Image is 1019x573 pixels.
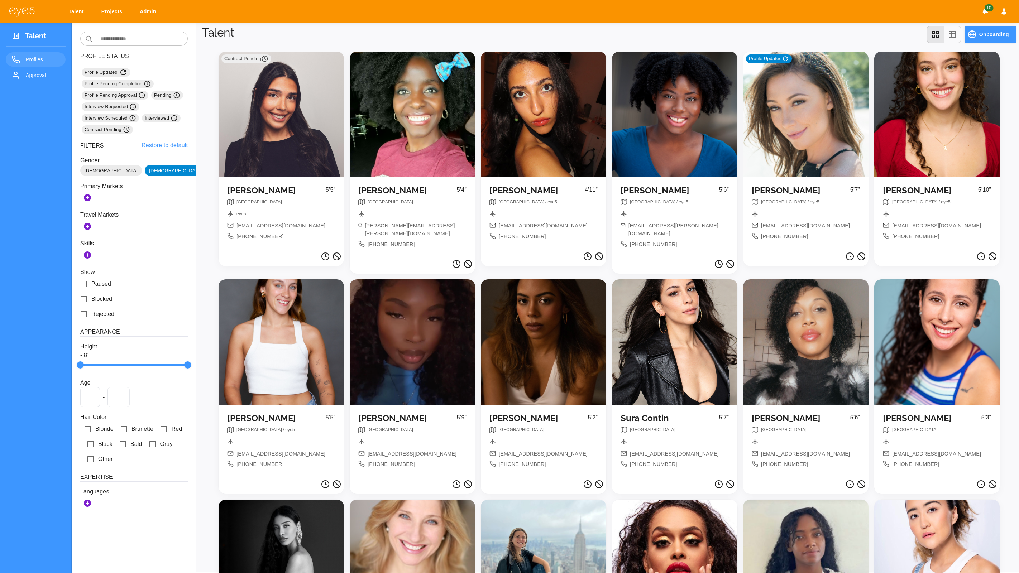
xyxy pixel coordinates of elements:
a: Restore to default [142,141,188,150]
span: Rejected [91,310,114,318]
h6: Filters [80,141,104,150]
span: [EMAIL_ADDRESS][DOMAIN_NAME] [499,450,588,458]
a: Sura Contin5’7”breadcrumb[EMAIL_ADDRESS][DOMAIN_NAME][PHONE_NUMBER] [612,279,737,477]
h3: Talent [25,32,46,43]
h5: [PERSON_NAME] [752,413,850,424]
div: Interview Scheduled [82,114,139,122]
li: / [544,199,547,205]
span: [EMAIL_ADDRESS][DOMAIN_NAME] [630,450,719,458]
span: - [103,393,105,401]
span: [PHONE_NUMBER] [368,241,415,249]
span: [GEOGRAPHIC_DATA] [761,199,807,204]
span: Contract Pending [224,55,268,62]
nav: breadcrumb [499,199,557,208]
span: [PHONE_NUMBER] [236,233,284,241]
a: [PERSON_NAME]5’10”breadcrumb[EMAIL_ADDRESS][DOMAIN_NAME][PHONE_NUMBER] [874,52,1000,249]
span: Profile Pending Approval [85,92,145,99]
span: [EMAIL_ADDRESS][DOMAIN_NAME] [236,450,325,458]
span: [EMAIL_ADDRESS][DOMAIN_NAME] [761,450,850,458]
h5: [PERSON_NAME] [358,413,457,424]
span: [GEOGRAPHIC_DATA] [630,199,675,204]
a: [PERSON_NAME]5’2”breadcrumb[EMAIL_ADDRESS][DOMAIN_NAME][PHONE_NUMBER] [481,279,606,477]
span: [PHONE_NUMBER] [499,233,546,241]
span: [PHONE_NUMBER] [892,461,939,468]
span: Profile Updated [85,68,128,77]
span: [PHONE_NUMBER] [368,461,415,468]
a: [PERSON_NAME]5’9”breadcrumb[EMAIL_ADDRESS][DOMAIN_NAME][PHONE_NUMBER] [350,279,475,477]
h6: Profile Status [80,52,188,61]
nav: breadcrumb [236,199,282,208]
span: [PHONE_NUMBER] [630,241,677,249]
p: 5’6” [719,186,729,199]
h5: [PERSON_NAME] [489,186,585,196]
p: 5’7” [719,413,729,427]
span: eye5 [941,199,950,204]
span: Black [98,440,113,448]
span: Blocked [91,295,112,303]
span: [GEOGRAPHIC_DATA] [368,427,413,432]
a: [PERSON_NAME]4’11”breadcrumb[EMAIL_ADDRESS][DOMAIN_NAME][PHONE_NUMBER] [481,52,606,249]
nav: breadcrumb [236,211,246,220]
li: / [938,199,941,205]
span: [PHONE_NUMBER] [630,461,677,468]
nav: breadcrumb [761,199,819,208]
p: 5’2” [588,413,598,427]
span: Bald [130,440,142,448]
span: [GEOGRAPHIC_DATA] [236,199,282,204]
nav: breadcrumb [368,427,413,435]
span: [GEOGRAPHIC_DATA] [630,427,675,432]
span: [PHONE_NUMBER] [761,233,808,241]
li: / [282,427,285,433]
nav: breadcrumb [892,199,951,208]
a: [PERSON_NAME]5’6”breadcrumb[EMAIL_ADDRESS][PERSON_NAME][DOMAIN_NAME][PHONE_NUMBER] [612,52,737,257]
span: [EMAIL_ADDRESS][DOMAIN_NAME] [368,450,456,458]
p: Languages [80,487,188,496]
nav: breadcrumb [630,427,675,435]
p: - 8’ [80,351,188,360]
li: / [675,199,679,205]
h6: Appearance [80,327,188,337]
div: [DEMOGRAPHIC_DATA] [145,165,206,176]
a: Profile Updated [PERSON_NAME]5’7”breadcrumb[EMAIL_ADDRESS][DOMAIN_NAME][PHONE_NUMBER] [743,52,869,249]
button: Add Secondary Markets [80,219,95,233]
h5: [PERSON_NAME] [489,413,588,424]
p: Gender [80,156,188,165]
a: Admin [135,5,163,18]
h5: [PERSON_NAME] [883,186,978,196]
span: Contract Pending [85,126,130,133]
span: [GEOGRAPHIC_DATA] [368,199,413,204]
span: [EMAIL_ADDRESS][DOMAIN_NAME] [761,222,850,230]
span: [DEMOGRAPHIC_DATA] [145,167,206,174]
p: Height [80,342,188,351]
span: [EMAIL_ADDRESS][PERSON_NAME][DOMAIN_NAME] [628,222,729,237]
button: grid [927,26,944,43]
nav: breadcrumb [892,427,938,435]
h5: [PERSON_NAME] [358,186,457,196]
p: Age [80,379,188,387]
p: 4’11” [585,186,598,199]
nav: breadcrumb [236,427,295,435]
h5: [PERSON_NAME] [227,413,326,424]
span: eye5 [810,199,819,204]
span: Interview Requested [85,103,137,110]
h5: [PERSON_NAME] [227,186,326,196]
h6: Expertise [80,472,188,482]
button: Add Skills [80,248,95,262]
a: [PERSON_NAME]5’4”breadcrumb[PERSON_NAME][EMAIL_ADDRESS][PERSON_NAME][DOMAIN_NAME][PHONE_NUMBER] [350,52,475,257]
span: [GEOGRAPHIC_DATA] [236,427,282,432]
div: Profile Pending Approval [82,91,148,100]
a: Profiles [6,52,66,67]
span: [EMAIL_ADDRESS][DOMAIN_NAME] [499,222,588,230]
span: [GEOGRAPHIC_DATA] [761,427,807,432]
h5: [PERSON_NAME] [752,186,850,196]
span: [GEOGRAPHIC_DATA] [892,427,938,432]
div: Interviewed [142,114,181,122]
span: [GEOGRAPHIC_DATA] [499,427,544,432]
span: Red [171,425,182,433]
p: 5’4” [457,186,467,199]
h5: [PERSON_NAME] [883,413,981,424]
nav: breadcrumb [761,427,807,435]
h5: [PERSON_NAME] [621,186,719,196]
span: Gray [160,440,173,448]
p: 5’5” [326,186,335,199]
